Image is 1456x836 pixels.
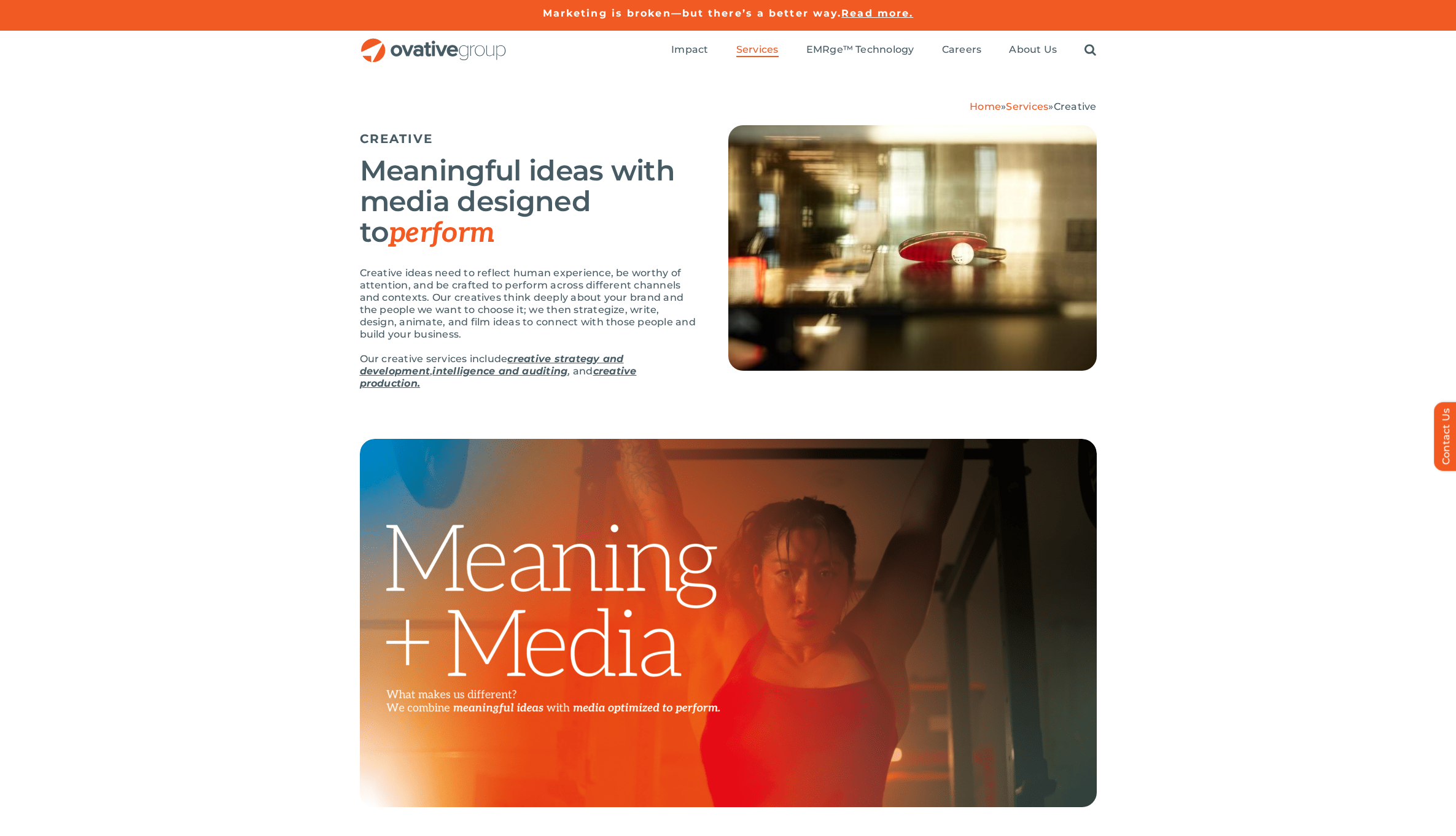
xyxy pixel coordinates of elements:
[360,439,1097,807] img: Creative – Image Feature
[360,155,698,249] h2: Meaningful ideas with media designed to
[942,44,982,56] span: Careers
[360,365,637,389] a: creative production.
[736,44,779,57] a: Services
[543,7,842,19] a: Marketing is broken—but there’s a better way.
[806,44,914,56] span: EMRge™ Technology
[1009,44,1057,57] a: About Us
[360,37,507,48] a: OG_Full_horizontal_RGB
[806,44,914,57] a: EMRge™ Technology
[360,267,698,341] p: Creative ideas need to reflect human experience, be worthy of attention, and be crafted to perfor...
[728,125,1097,371] img: Creative – Hero
[1009,44,1057,56] span: About Us
[671,44,708,56] span: Impact
[942,44,982,57] a: Careers
[432,365,567,377] a: intelligence and auditing
[1006,101,1048,112] a: Services
[1084,44,1096,57] a: Search
[360,131,698,146] h5: CREATIVE
[970,101,1096,112] span: » »
[360,353,624,377] a: creative strategy and development
[671,31,1096,70] nav: Menu
[671,44,708,57] a: Impact
[389,216,494,250] em: perform
[970,101,1001,112] a: Home
[841,7,913,19] a: Read more.
[736,44,779,56] span: Services
[1054,101,1097,112] span: Creative
[360,353,698,390] p: Our creative services include , , and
